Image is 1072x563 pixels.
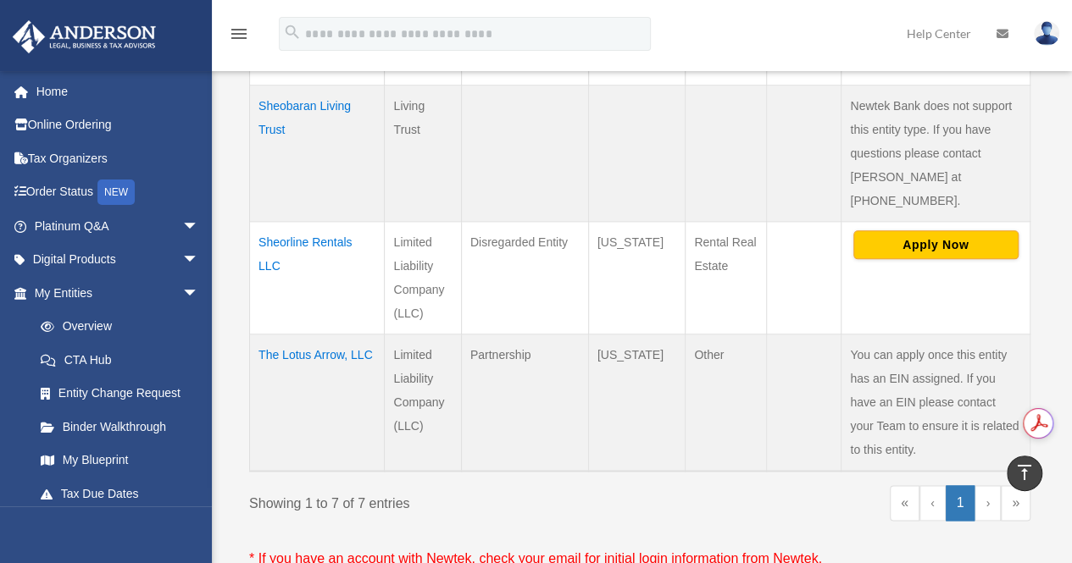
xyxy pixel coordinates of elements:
[588,221,685,334] td: [US_STATE]
[461,334,588,471] td: Partnership
[8,20,161,53] img: Anderson Advisors Platinum Portal
[385,334,461,471] td: Limited Liability Company (LLC)
[686,334,767,471] td: Other
[249,485,627,516] div: Showing 1 to 7 of 7 entries
[841,334,1030,471] td: You can apply once this entity has an EIN assigned. If you have an EIN please contact your Team t...
[12,175,225,210] a: Order StatusNEW
[97,179,135,205] div: NEW
[890,485,919,521] a: First
[250,85,385,221] td: Sheobaran Living Trust
[12,141,225,175] a: Tax Organizers
[24,343,216,377] a: CTA Hub
[24,410,216,444] a: Binder Walkthrough
[24,377,216,411] a: Entity Change Request
[250,334,385,471] td: The Lotus Arrow, LLC
[588,334,685,471] td: [US_STATE]
[1007,455,1042,491] a: vertical_align_top
[229,30,249,44] a: menu
[461,221,588,334] td: Disregarded Entity
[182,276,216,311] span: arrow_drop_down
[385,85,461,221] td: Living Trust
[12,108,225,142] a: Online Ordering
[229,24,249,44] i: menu
[686,221,767,334] td: Rental Real Estate
[853,230,1019,259] button: Apply Now
[1034,21,1059,46] img: User Pic
[12,75,225,108] a: Home
[182,209,216,244] span: arrow_drop_down
[1014,462,1035,483] i: vertical_align_top
[12,243,225,277] a: Digital Productsarrow_drop_down
[385,221,461,334] td: Limited Liability Company (LLC)
[283,23,302,41] i: search
[24,444,216,477] a: My Blueprint
[24,310,208,344] a: Overview
[12,276,216,310] a: My Entitiesarrow_drop_down
[841,85,1030,221] td: Newtek Bank does not support this entity type. If you have questions please contact [PERSON_NAME]...
[250,221,385,334] td: Sheorline Rentals LLC
[24,477,216,511] a: Tax Due Dates
[12,209,225,243] a: Platinum Q&Aarrow_drop_down
[182,243,216,278] span: arrow_drop_down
